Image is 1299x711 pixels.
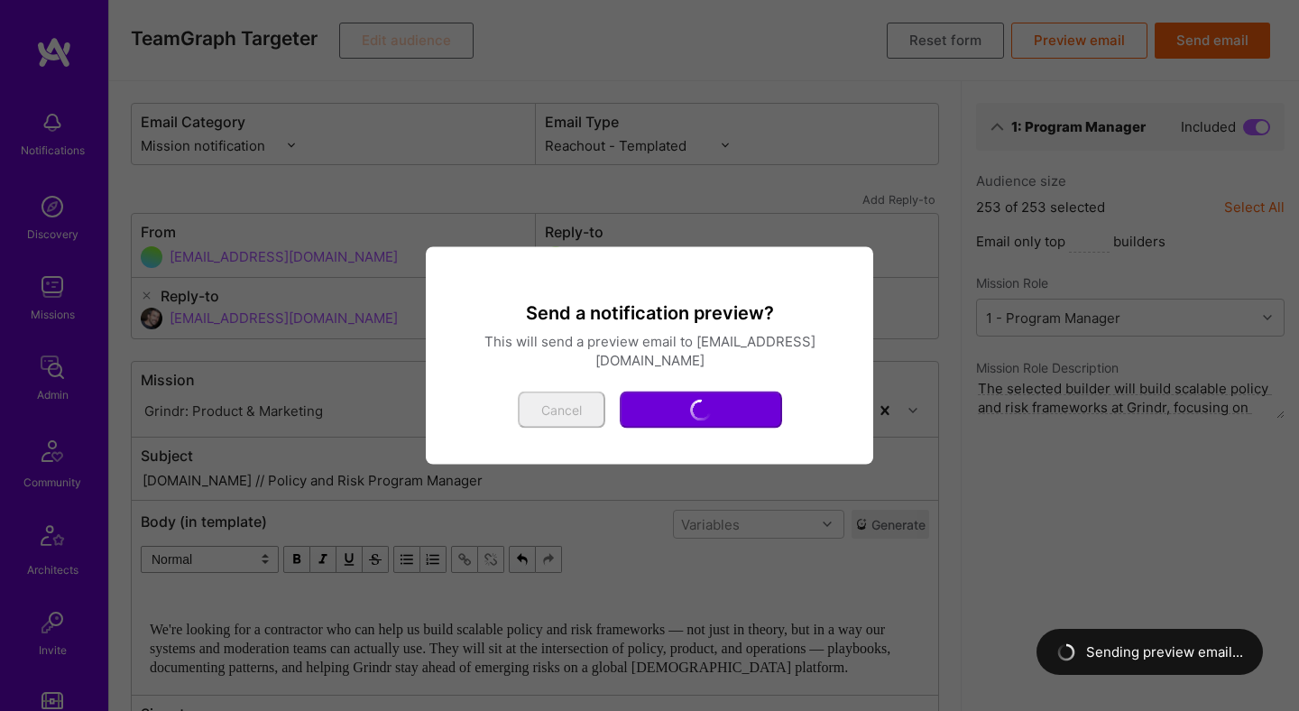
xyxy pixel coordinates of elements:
button: Cancel [518,392,605,429]
img: loading [1055,642,1077,663]
span: Sending preview email... [1086,642,1243,661]
h3: Send a notification preview? [447,301,852,325]
div: modal [426,247,873,465]
p: This will send a preview email to [EMAIL_ADDRESS][DOMAIN_NAME] [447,332,852,370]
